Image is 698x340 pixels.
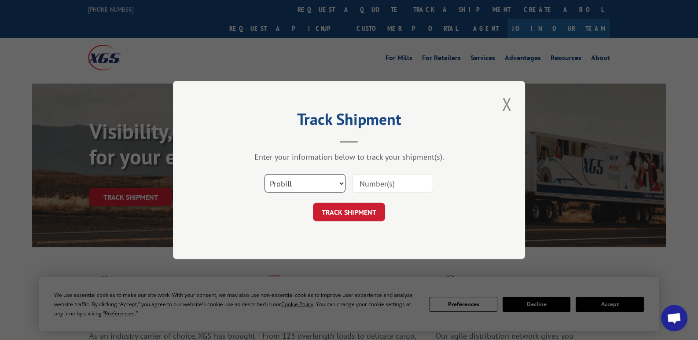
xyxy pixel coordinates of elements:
[217,152,481,162] div: Enter your information below to track your shipment(s).
[352,174,433,193] input: Number(s)
[499,92,514,116] button: Close modal
[217,113,481,130] h2: Track Shipment
[661,305,687,331] a: Open chat
[313,203,385,221] button: TRACK SHIPMENT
